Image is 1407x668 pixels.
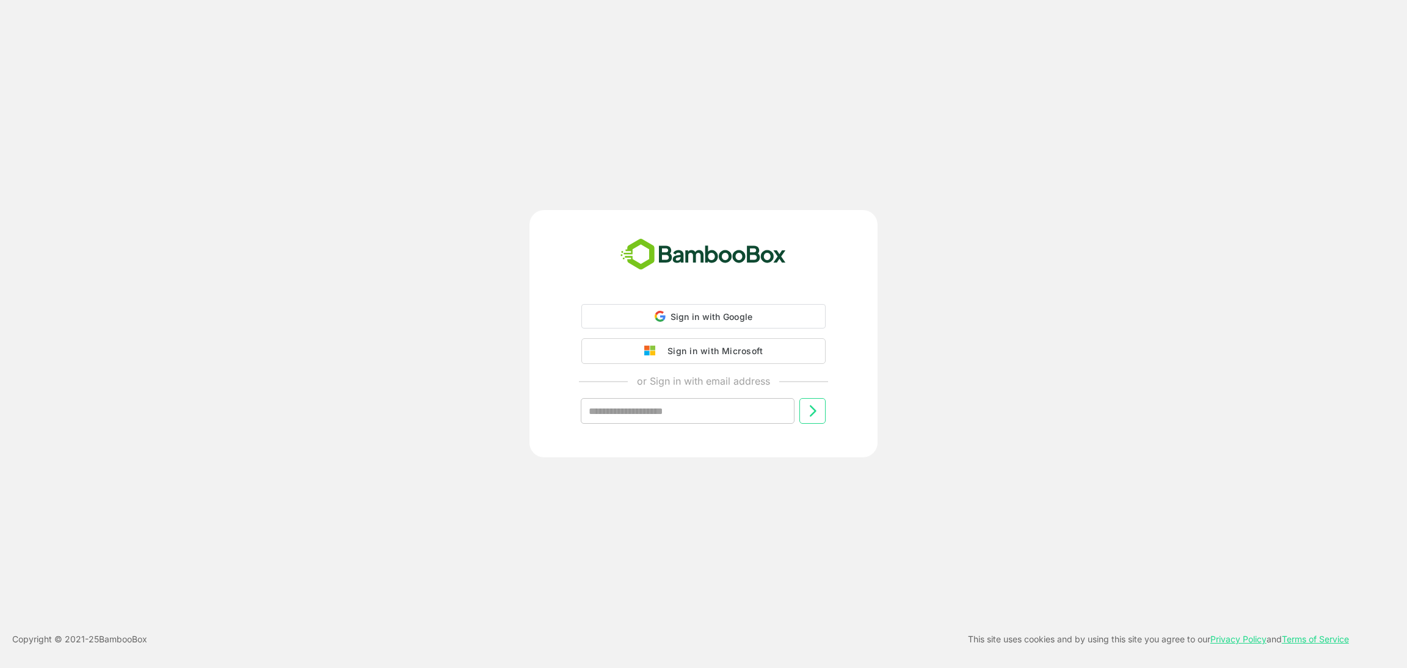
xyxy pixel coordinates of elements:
p: Copyright © 2021- 25 BambooBox [12,632,147,647]
button: Sign in with Microsoft [581,338,826,364]
span: Sign in with Google [671,311,753,322]
a: Privacy Policy [1210,634,1267,644]
div: Sign in with Microsoft [661,343,763,359]
img: google [644,346,661,357]
p: or Sign in with email address [637,374,770,388]
p: This site uses cookies and by using this site you agree to our and [968,632,1349,647]
div: Sign in with Google [581,304,826,329]
a: Terms of Service [1282,634,1349,644]
img: bamboobox [614,234,793,275]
